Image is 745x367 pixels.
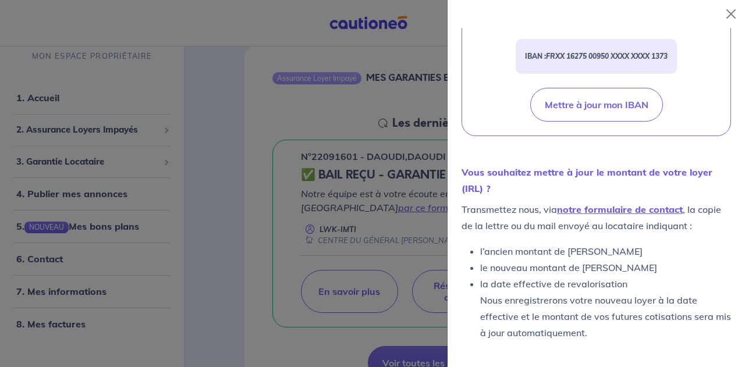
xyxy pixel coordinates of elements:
[525,52,668,60] strong: IBAN :
[462,166,712,194] strong: Vous souhaitez mettre à jour le montant de votre loyer (IRL) ?
[546,52,668,60] em: FRXX 16275 00950 XXXX XXXX 1373
[480,259,731,276] li: le nouveau montant de [PERSON_NAME]
[462,201,731,234] p: Transmettez nous, via , la copie de la lettre ou du mail envoyé au locataire indiquant :
[480,243,731,259] li: l’ancien montant de [PERSON_NAME]
[557,204,683,215] a: notre formulaire de contact
[530,88,663,122] button: Mettre à jour mon IBAN
[480,276,731,341] li: la date effective de revalorisation Nous enregistrerons votre nouveau loyer à la date effective e...
[722,5,740,23] button: Close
